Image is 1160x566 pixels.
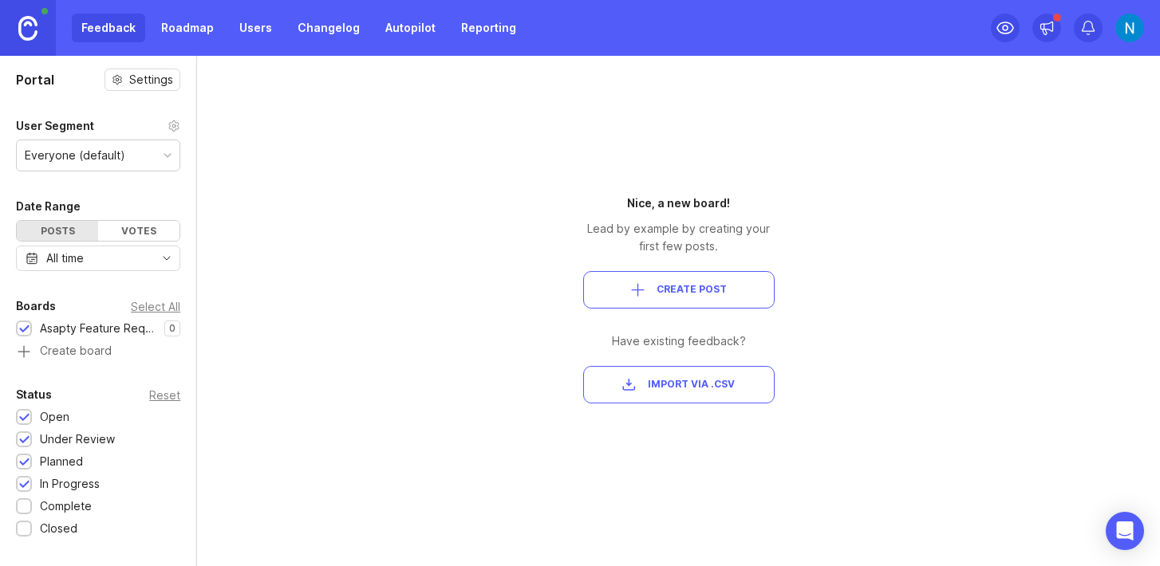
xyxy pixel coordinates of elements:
[40,408,69,426] div: Open
[583,332,775,350] div: Have existing feedback?
[154,252,180,265] svg: toggle icon
[98,221,180,241] div: Votes
[18,16,37,41] img: Canny Home
[648,378,735,391] span: Import via .csv
[40,453,83,470] div: Planned
[16,345,180,360] a: Create board
[40,320,156,337] div: Asapty Feature Request
[376,14,445,42] a: Autopilot
[17,221,98,241] div: Posts
[583,366,775,403] button: Import via .csv
[16,70,54,89] h1: Portal
[16,297,56,316] div: Boards
[46,250,84,267] div: All time
[149,391,180,399] div: Reset
[16,116,94,136] div: User Segment
[452,14,526,42] a: Reporting
[583,271,775,309] button: Create Post
[1115,14,1144,42] img: Natalie Dudko
[40,430,115,448] div: Under Review
[583,220,775,255] div: Lead by example by creating your first few posts.
[169,322,176,335] p: 0
[129,72,173,88] span: Settings
[152,14,223,42] a: Roadmap
[657,283,727,297] span: Create Post
[288,14,369,42] a: Changelog
[16,385,52,404] div: Status
[16,197,81,216] div: Date Range
[1106,512,1144,550] div: Open Intercom Messenger
[105,69,180,91] button: Settings
[230,14,282,42] a: Users
[583,195,775,212] div: Nice, a new board!
[40,520,77,537] div: Closed
[131,302,180,311] div: Select All
[40,497,92,515] div: Complete
[25,147,125,164] div: Everyone (default)
[40,475,100,493] div: In Progress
